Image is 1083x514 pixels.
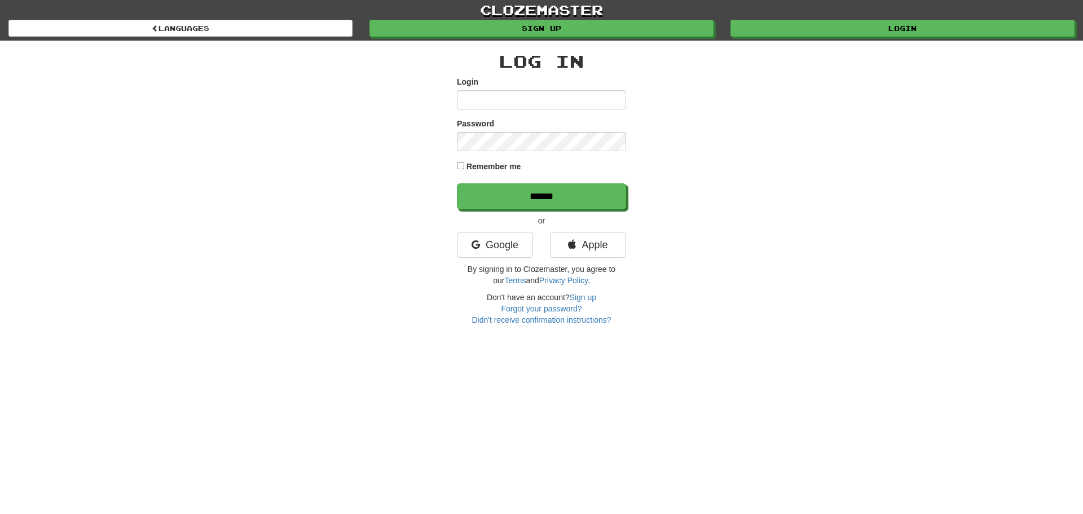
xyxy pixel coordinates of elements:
a: Sign up [369,20,714,37]
a: Didn't receive confirmation instructions? [472,315,611,324]
a: Forgot your password? [501,304,582,313]
a: Login [730,20,1075,37]
a: Terms [504,276,526,285]
a: Sign up [570,293,596,302]
h2: Log In [457,52,626,71]
p: or [457,215,626,226]
label: Remember me [466,161,521,172]
label: Login [457,76,478,87]
label: Password [457,118,494,129]
p: By signing in to Clozemaster, you agree to our and . [457,263,626,286]
div: Don't have an account? [457,292,626,326]
a: Privacy Policy [539,276,588,285]
a: Google [457,232,533,258]
a: Apple [550,232,626,258]
a: Languages [8,20,353,37]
